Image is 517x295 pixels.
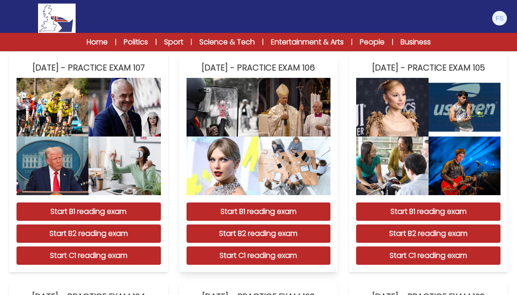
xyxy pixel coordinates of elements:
h3: [DATE] - PRACTICE EXAM 107 [16,61,161,74]
button: Start C1 reading exam [16,246,161,265]
a: People [360,37,385,48]
button: Start B2 reading exam [16,224,161,243]
img: PRACTICE EXAM 107 [88,137,160,195]
img: PRACTICE EXAM 107 [16,78,88,137]
img: PRACTICE EXAM 105 [356,78,428,137]
span: | [115,38,116,47]
button: Start B1 reading exam [16,202,161,221]
span: | [155,38,157,47]
button: Start B2 reading exam [187,224,331,243]
a: Home [87,37,108,48]
img: PRACTICE EXAM 105 [356,137,428,195]
a: Sport [164,37,183,48]
img: PRACTICE EXAM 107 [88,78,160,137]
img: PRACTICE EXAM 105 [429,137,500,195]
a: Science & Tech [199,37,255,48]
img: PRACTICE EXAM 106 [258,78,330,137]
img: PRACTICE EXAM 105 [429,78,500,137]
img: PRACTICE EXAM 106 [187,137,258,195]
img: PRACTICE EXAM 106 [258,137,330,195]
h3: [DATE] - PRACTICE EXAM 105 [356,61,500,74]
a: Business [401,37,431,48]
a: Politics [124,37,148,48]
span: | [262,38,264,47]
a: Entertainment & Arts [271,37,344,48]
span: | [351,38,352,47]
button: Start B1 reading exam [187,202,331,221]
span: | [191,38,192,47]
img: Francesco Scarrone [492,11,507,26]
a: Logo [9,4,104,33]
button: Start B1 reading exam [356,202,500,221]
button: Start C1 reading exam [187,246,331,265]
span: | [392,38,393,47]
img: PRACTICE EXAM 107 [16,137,88,195]
img: PRACTICE EXAM 106 [187,78,258,137]
h3: [DATE] - PRACTICE EXAM 106 [187,61,331,74]
button: Start C1 reading exam [356,246,500,265]
img: Logo [38,4,76,33]
button: Start B2 reading exam [356,224,500,243]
